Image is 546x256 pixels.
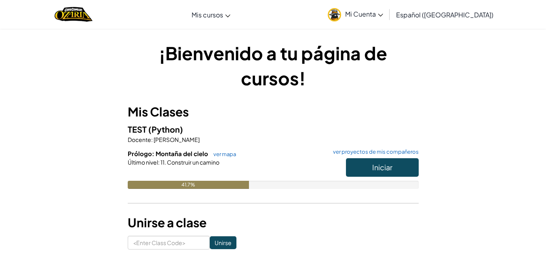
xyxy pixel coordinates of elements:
[128,124,148,134] span: TEST
[128,159,158,166] span: Último nivel
[128,103,419,121] h3: Mis Clases
[160,159,166,166] span: 11.
[372,163,392,172] span: Iniciar
[166,159,219,166] span: Construir un camino
[158,159,160,166] span: :
[329,149,419,154] a: ver proyectos de mis compañeros
[192,11,223,19] span: Mis cursos
[148,124,183,134] span: (Python)
[396,11,493,19] span: Español ([GEOGRAPHIC_DATA])
[128,236,210,250] input: <Enter Class Code>
[55,6,92,23] img: Home
[188,4,234,25] a: Mis cursos
[128,136,151,143] span: Docente
[128,40,419,91] h1: ¡Bienvenido a tu página de cursos!
[210,236,236,249] input: Unirse
[209,151,236,157] a: ver mapa
[128,214,419,232] h3: Unirse a clase
[392,4,498,25] a: Español ([GEOGRAPHIC_DATA])
[55,6,92,23] a: Ozaria by CodeCombat logo
[345,10,383,18] span: Mi Cuenta
[151,136,153,143] span: :
[153,136,200,143] span: [PERSON_NAME]
[346,158,419,177] button: Iniciar
[128,150,209,157] span: Prólogo: Montaña del cielo
[328,8,341,21] img: avatar
[128,181,249,189] div: 41.7%
[324,2,387,27] a: Mi Cuenta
